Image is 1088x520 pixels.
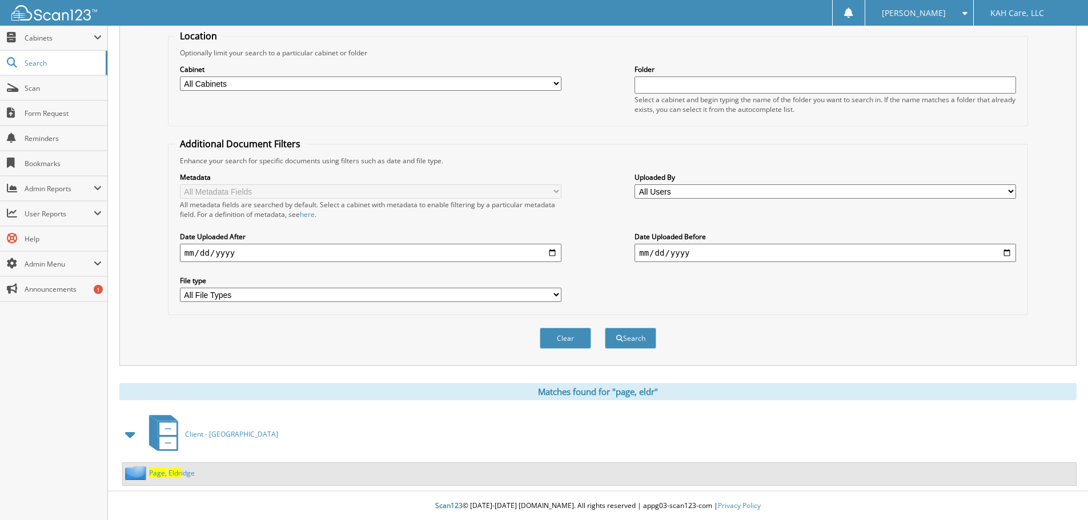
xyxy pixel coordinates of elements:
[174,138,306,150] legend: Additional Document Filters
[1031,465,1088,520] iframe: Chat Widget
[180,200,561,219] div: All metadata fields are searched by default. Select a cabinet with metadata to enable filtering b...
[119,383,1077,400] div: Matches found for "page, eldr"
[25,108,102,118] span: Form Request
[25,184,94,194] span: Admin Reports
[25,83,102,93] span: Scan
[25,259,94,269] span: Admin Menu
[180,232,561,241] label: Date Uploaded After
[180,244,561,262] input: start
[635,65,1016,74] label: Folder
[185,429,278,439] span: Client - [GEOGRAPHIC_DATA]
[25,234,102,244] span: Help
[168,468,181,478] span: Eldr
[300,209,315,219] a: here
[635,172,1016,182] label: Uploaded By
[149,468,195,478] a: Page, Eldridge
[635,95,1016,114] div: Select a cabinet and begin typing the name of the folder you want to search in. If the name match...
[174,156,1022,166] div: Enhance your search for specific documents using filters such as date and file type.
[174,30,223,42] legend: Location
[635,244,1016,262] input: end
[174,48,1022,58] div: Optionally limit your search to a particular cabinet or folder
[11,5,97,21] img: scan123-logo-white.svg
[605,328,656,349] button: Search
[25,58,100,68] span: Search
[180,276,561,285] label: File type
[25,134,102,143] span: Reminders
[435,501,463,510] span: Scan123
[180,172,561,182] label: Metadata
[94,285,103,294] div: 1
[25,159,102,168] span: Bookmarks
[142,412,278,457] a: Client - [GEOGRAPHIC_DATA]
[25,209,94,219] span: User Reports
[25,284,102,294] span: Announcements
[882,10,946,17] span: [PERSON_NAME]
[180,65,561,74] label: Cabinet
[108,492,1088,520] div: © [DATE]-[DATE] [DOMAIN_NAME]. All rights reserved | appg03-scan123-com |
[635,232,1016,241] label: Date Uploaded Before
[149,468,167,478] span: Page,
[990,10,1044,17] span: KAH Care, LLC
[718,501,761,510] a: Privacy Policy
[25,33,94,43] span: Cabinets
[125,466,149,480] img: folder2.png
[540,328,591,349] button: Clear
